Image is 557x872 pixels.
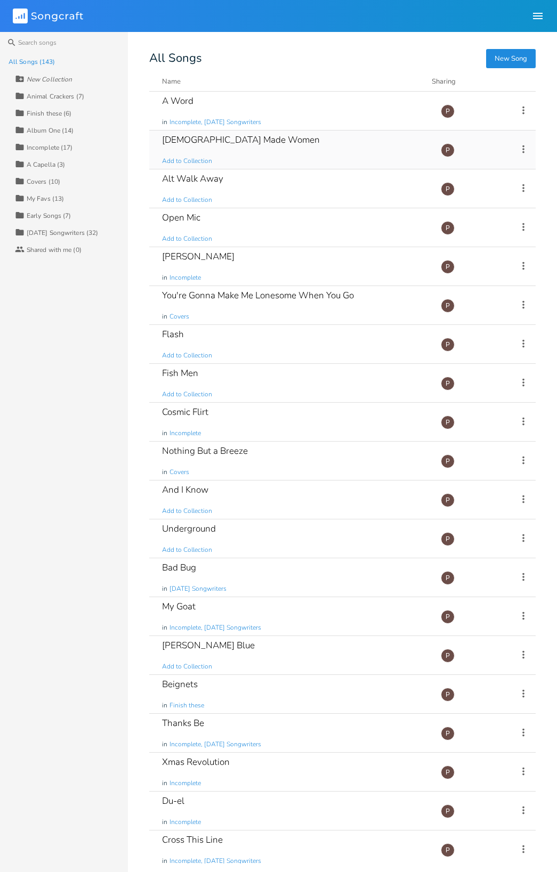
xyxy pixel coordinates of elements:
div: Cosmic Flirt [162,408,208,417]
span: Incomplete [169,429,201,438]
span: Incomplete [169,818,201,827]
div: All Songs (143) [9,59,55,65]
div: And I Know [162,485,208,494]
span: Add to Collection [162,157,212,166]
div: Paul H [441,182,455,196]
div: Paul H [441,415,455,429]
div: Xmas Revolution [162,757,230,767]
div: Paul H [441,104,455,118]
span: Incomplete [169,779,201,788]
div: All Songs [149,53,536,63]
div: [DATE] Songwriters (32) [27,230,98,236]
div: Paul H [441,260,455,274]
span: Covers [169,312,189,321]
div: Paul H [441,299,455,313]
div: [PERSON_NAME] Blue [162,641,255,650]
div: Sharing [432,76,496,87]
div: [DEMOGRAPHIC_DATA] Made Women [162,135,320,144]
span: Add to Collection [162,195,212,205]
div: Paul H [441,843,455,857]
div: Paul H [441,493,455,507]
div: Shared with me (0) [27,247,82,253]
button: Name [162,76,419,87]
span: Add to Collection [162,390,212,399]
span: Incomplete, [DATE] Songwriters [169,118,261,127]
span: Incomplete, [DATE] Songwriters [169,740,261,749]
div: Paul H [441,377,455,390]
div: Early Songs (7) [27,213,71,219]
div: Du-el [162,796,184,805]
span: in [162,468,167,477]
div: Beignets [162,680,198,689]
div: Name [162,77,181,86]
span: in [162,584,167,593]
div: Open Mic [162,213,200,222]
span: in [162,429,167,438]
span: in [162,818,167,827]
div: You're Gonna Make Me Lonesome When You Go [162,291,354,300]
span: Finish these [169,701,204,710]
span: Incomplete [169,273,201,282]
div: My Favs (13) [27,195,64,202]
span: Incomplete, [DATE] Songwriters [169,623,261,632]
span: Incomplete, [DATE] Songwriters [169,857,261,866]
span: in [162,779,167,788]
span: Add to Collection [162,234,212,243]
div: Album One (14) [27,127,74,134]
div: A Word [162,96,193,105]
button: New Song [486,49,536,68]
div: Nothing But a Breeze [162,446,248,455]
span: Add to Collection [162,545,212,555]
div: Animal Crackers (7) [27,93,84,100]
span: in [162,740,167,749]
span: Add to Collection [162,351,212,360]
div: Paul H [441,610,455,624]
div: Underground [162,524,216,533]
div: Paul H [441,532,455,546]
div: Paul H [441,571,455,585]
span: in [162,623,167,632]
div: Paul H [441,454,455,468]
span: in [162,118,167,127]
span: Add to Collection [162,507,212,516]
div: New Collection [27,76,72,83]
div: Covers (10) [27,178,60,185]
div: Paul H [441,143,455,157]
span: in [162,273,167,282]
span: in [162,857,167,866]
div: Paul H [441,338,455,352]
div: Paul H [441,688,455,702]
div: Incomplete (17) [27,144,73,151]
span: in [162,312,167,321]
div: Paul H [441,727,455,740]
div: Thanks Be [162,719,204,728]
div: [PERSON_NAME] [162,252,235,261]
span: in [162,701,167,710]
div: Fish Men [162,369,198,378]
div: A Capella (3) [27,161,65,168]
div: Bad Bug [162,563,196,572]
div: Flash [162,330,184,339]
span: Add to Collection [162,662,212,671]
div: My Goat [162,602,196,611]
div: Alt Walk Away [162,174,223,183]
div: Finish these (6) [27,110,72,117]
div: Paul H [441,765,455,779]
span: [DATE] Songwriters [169,584,227,593]
div: Paul H [441,804,455,818]
div: Cross This Line [162,835,223,844]
span: Covers [169,468,189,477]
div: Paul H [441,649,455,663]
div: Paul H [441,221,455,235]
